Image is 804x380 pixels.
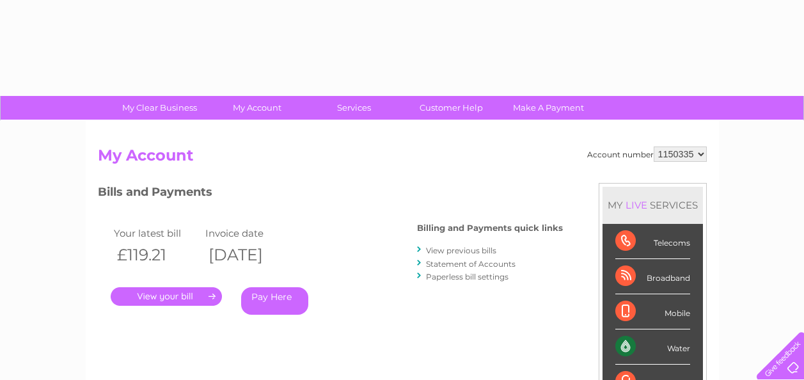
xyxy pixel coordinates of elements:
th: £119.21 [111,242,203,268]
a: Pay Here [241,287,308,315]
td: Invoice date [202,225,294,242]
a: Make A Payment [496,96,601,120]
th: [DATE] [202,242,294,268]
div: LIVE [623,199,650,211]
h4: Billing and Payments quick links [417,223,563,233]
div: Water [615,329,690,365]
a: My Clear Business [107,96,212,120]
h3: Bills and Payments [98,183,563,205]
a: Customer Help [398,96,504,120]
a: View previous bills [426,246,496,255]
h2: My Account [98,146,707,171]
a: Paperless bill settings [426,272,508,281]
div: Broadband [615,259,690,294]
a: Statement of Accounts [426,259,516,269]
a: My Account [204,96,310,120]
a: . [111,287,222,306]
div: Account number [587,146,707,162]
div: MY SERVICES [603,187,703,223]
a: Services [301,96,407,120]
div: Mobile [615,294,690,329]
td: Your latest bill [111,225,203,242]
div: Telecoms [615,224,690,259]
